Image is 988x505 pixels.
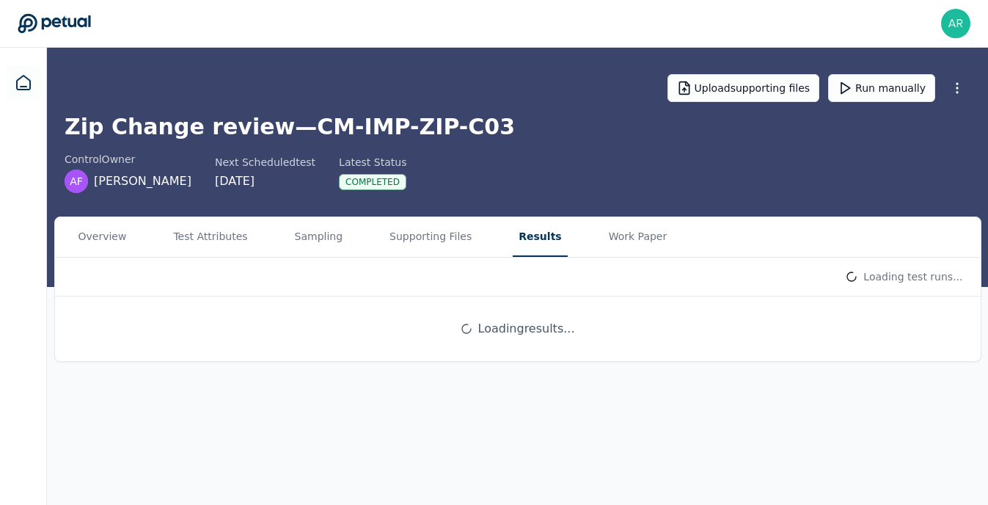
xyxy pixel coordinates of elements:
a: Go to Dashboard [18,13,91,34]
div: Loading results ... [461,320,575,338]
div: control Owner [65,152,191,167]
div: Latest Status [339,155,406,170]
h1: Zip Change review — CM-IMP-ZIP-C03 [65,114,970,140]
p: Loading test runs... [863,269,962,284]
button: Sampling [289,217,349,257]
div: Next Scheduled test [215,155,315,170]
span: AF [70,174,83,189]
button: Supporting Files [384,217,477,257]
div: [DATE] [215,172,315,190]
a: Dashboard [6,65,41,101]
button: More Options [944,75,970,101]
button: Run manually [828,74,935,102]
button: Work Paper [603,217,673,257]
button: Uploadsupporting files [667,74,820,102]
button: Test Attributes [167,217,253,257]
img: Abishek Ravi [941,9,970,38]
span: [PERSON_NAME] [94,172,191,190]
button: Overview [73,217,133,257]
div: Completed [339,174,406,190]
button: Results [513,217,567,257]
